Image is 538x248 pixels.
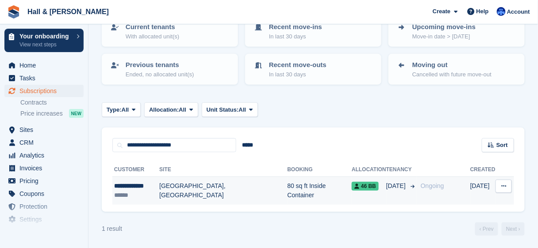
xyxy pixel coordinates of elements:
[69,109,84,118] div: NEW
[202,102,258,117] button: Unit Status: All
[470,163,496,177] th: Created
[4,136,84,149] a: menu
[412,60,492,70] p: Moving out
[389,55,524,84] a: Moving out Cancelled with future move-out
[19,149,73,162] span: Analytics
[126,70,194,79] p: Ended, no allocated unit(s)
[269,22,322,32] p: Recent move-ins
[246,17,380,46] a: Recent move-ins In last 30 days
[102,224,122,233] div: 1 result
[386,163,417,177] th: Tenancy
[20,98,84,107] a: Contracts
[103,17,237,46] a: Current tenants With allocated unit(s)
[470,177,496,205] td: [DATE]
[7,5,20,19] img: stora-icon-8386f47178a22dfd0bd8f6a31ec36ba5ce8667c1dd55bd0f319d3a0aa187defe.svg
[386,181,407,191] span: [DATE]
[19,33,72,39] p: Your onboarding
[421,182,444,189] span: Ongoing
[4,124,84,136] a: menu
[112,163,159,177] th: Customer
[19,41,72,49] p: View next steps
[477,7,489,16] span: Help
[19,162,73,174] span: Invoices
[107,105,122,114] span: Type:
[239,105,246,114] span: All
[352,182,379,191] span: 46 BB
[24,4,112,19] a: Hall & [PERSON_NAME]
[4,213,84,225] a: menu
[433,7,450,16] span: Create
[389,17,524,46] a: Upcoming move-ins Move-in date > [DATE]
[412,70,492,79] p: Cancelled with future move-out
[126,22,179,32] p: Current tenants
[473,222,526,236] nav: Page
[246,55,380,84] a: Recent move-outs In last 30 days
[352,163,386,177] th: Allocation
[19,72,73,84] span: Tasks
[4,72,84,84] a: menu
[144,102,198,117] button: Allocation: All
[4,29,84,52] a: Your onboarding View next steps
[20,109,63,118] span: Price increases
[269,32,322,41] p: In last 30 days
[149,105,179,114] span: Allocation:
[159,177,287,205] td: [GEOGRAPHIC_DATA], [GEOGRAPHIC_DATA]
[475,222,498,236] a: Previous
[4,188,84,200] a: menu
[288,177,352,205] td: 80 sq ft Inside Container
[19,124,73,136] span: Sites
[19,226,73,238] span: Capital
[4,200,84,213] a: menu
[19,59,73,71] span: Home
[502,222,525,236] a: Next
[4,85,84,97] a: menu
[19,200,73,213] span: Protection
[4,162,84,174] a: menu
[126,60,194,70] p: Previous tenants
[288,163,352,177] th: Booking
[496,141,508,150] span: Sort
[269,70,327,79] p: In last 30 days
[4,175,84,187] a: menu
[20,109,84,118] a: Price increases NEW
[4,59,84,71] a: menu
[159,163,287,177] th: Site
[4,149,84,162] a: menu
[507,8,530,16] span: Account
[412,32,476,41] p: Move-in date > [DATE]
[126,32,179,41] p: With allocated unit(s)
[19,188,73,200] span: Coupons
[497,7,506,16] img: Claire Banham
[269,60,327,70] p: Recent move-outs
[207,105,239,114] span: Unit Status:
[19,136,73,149] span: CRM
[102,102,141,117] button: Type: All
[19,85,73,97] span: Subscriptions
[19,175,73,187] span: Pricing
[179,105,186,114] span: All
[4,226,84,238] a: menu
[412,22,476,32] p: Upcoming move-ins
[122,105,129,114] span: All
[19,213,73,225] span: Settings
[103,55,237,84] a: Previous tenants Ended, no allocated unit(s)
